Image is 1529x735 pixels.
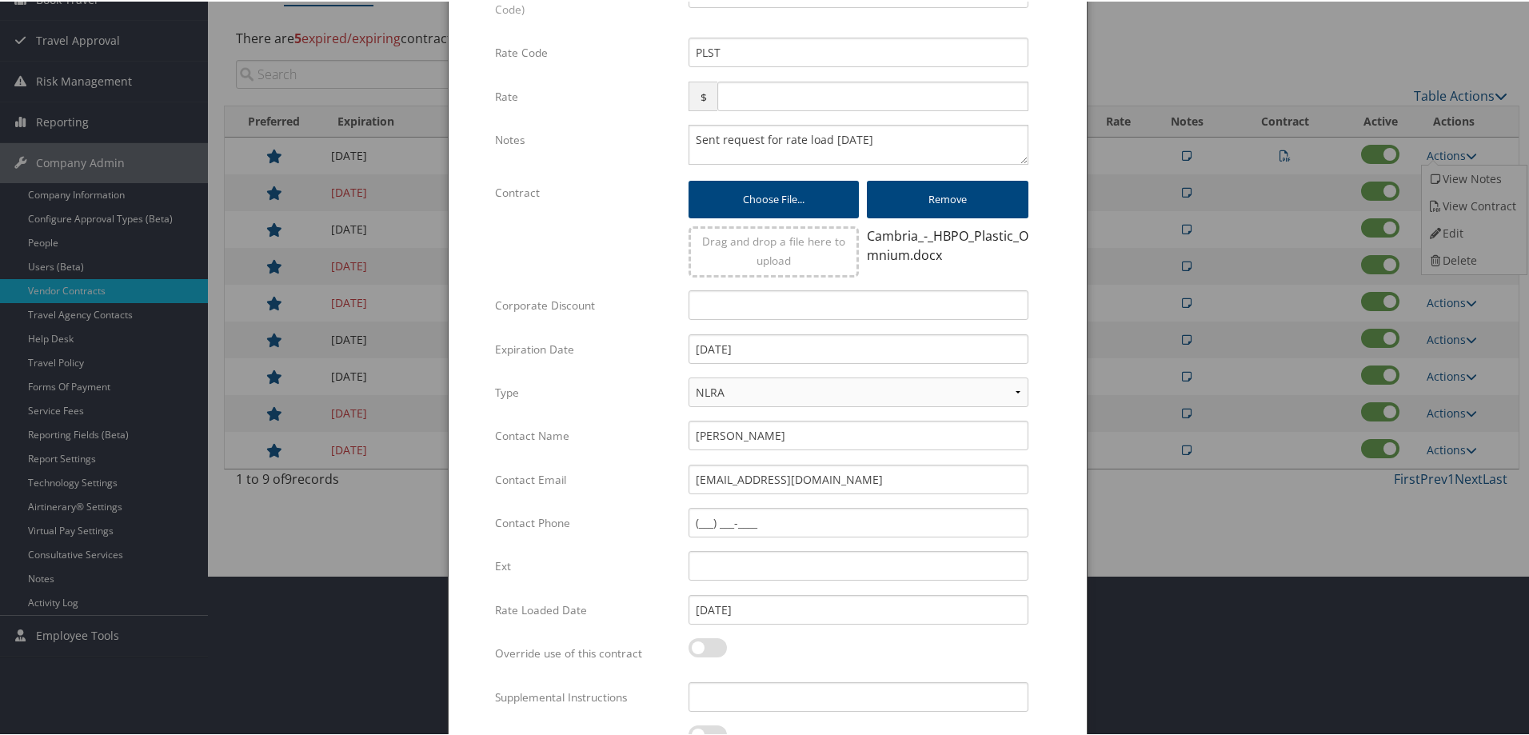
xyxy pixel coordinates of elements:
label: Notes [495,123,677,154]
label: Rate [495,80,677,110]
input: (___) ___-____ [689,506,1028,536]
label: Rate Code [495,36,677,66]
label: Contact Name [495,419,677,449]
label: Expiration Date [495,333,677,363]
label: Contact Email [495,463,677,493]
label: Override use of this contract [495,637,677,667]
label: Ext [495,549,677,580]
label: Rate Loaded Date [495,593,677,624]
label: Corporate Discount [495,289,677,319]
span: Drag and drop a file here to upload [702,232,845,266]
div: Cambria_-_HBPO_Plastic_Omnium.docx [867,225,1028,263]
label: Type [495,376,677,406]
label: Supplemental Instructions [495,681,677,711]
button: Remove [867,179,1028,217]
span: $ [689,80,717,110]
label: Contact Phone [495,506,677,537]
label: Contract [495,176,677,206]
